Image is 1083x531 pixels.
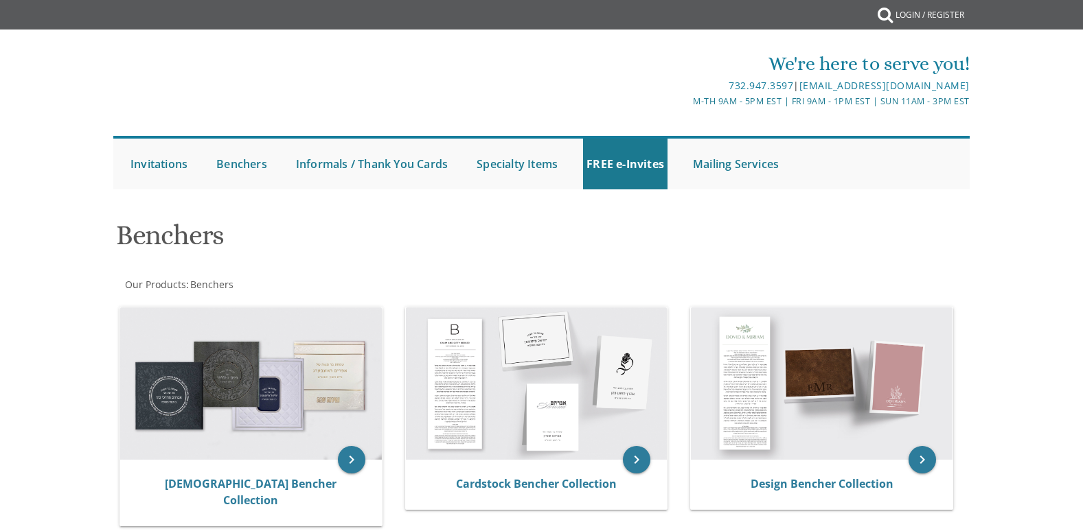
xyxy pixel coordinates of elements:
a: [EMAIL_ADDRESS][DOMAIN_NAME] [799,79,970,92]
a: keyboard_arrow_right [623,446,650,473]
a: Benchers [213,139,271,189]
div: : [113,278,542,292]
a: keyboard_arrow_right [909,446,936,473]
a: [DEMOGRAPHIC_DATA] Bencher Collection [165,476,337,508]
a: Informals / Thank You Cards [293,139,451,189]
a: keyboard_arrow_right [338,446,365,473]
a: Design Bencher Collection [751,476,893,491]
span: Benchers [190,278,233,291]
img: Cardstock Bencher Collection [406,307,668,460]
div: We're here to serve you! [400,50,970,78]
a: Benchers [189,278,233,291]
a: Specialty Items [473,139,561,189]
a: Cardstock Bencher Collection [456,476,617,491]
a: Invitations [127,139,191,189]
a: Our Products [124,278,186,291]
a: FREE e-Invites [583,139,668,189]
img: Judaica Bencher Collection [120,307,382,460]
h1: Benchers [116,220,676,261]
div: M-Th 9am - 5pm EST | Fri 9am - 1pm EST | Sun 11am - 3pm EST [400,94,970,108]
a: 732.947.3597 [729,79,793,92]
div: | [400,78,970,94]
a: Mailing Services [689,139,782,189]
img: Design Bencher Collection [691,307,953,460]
